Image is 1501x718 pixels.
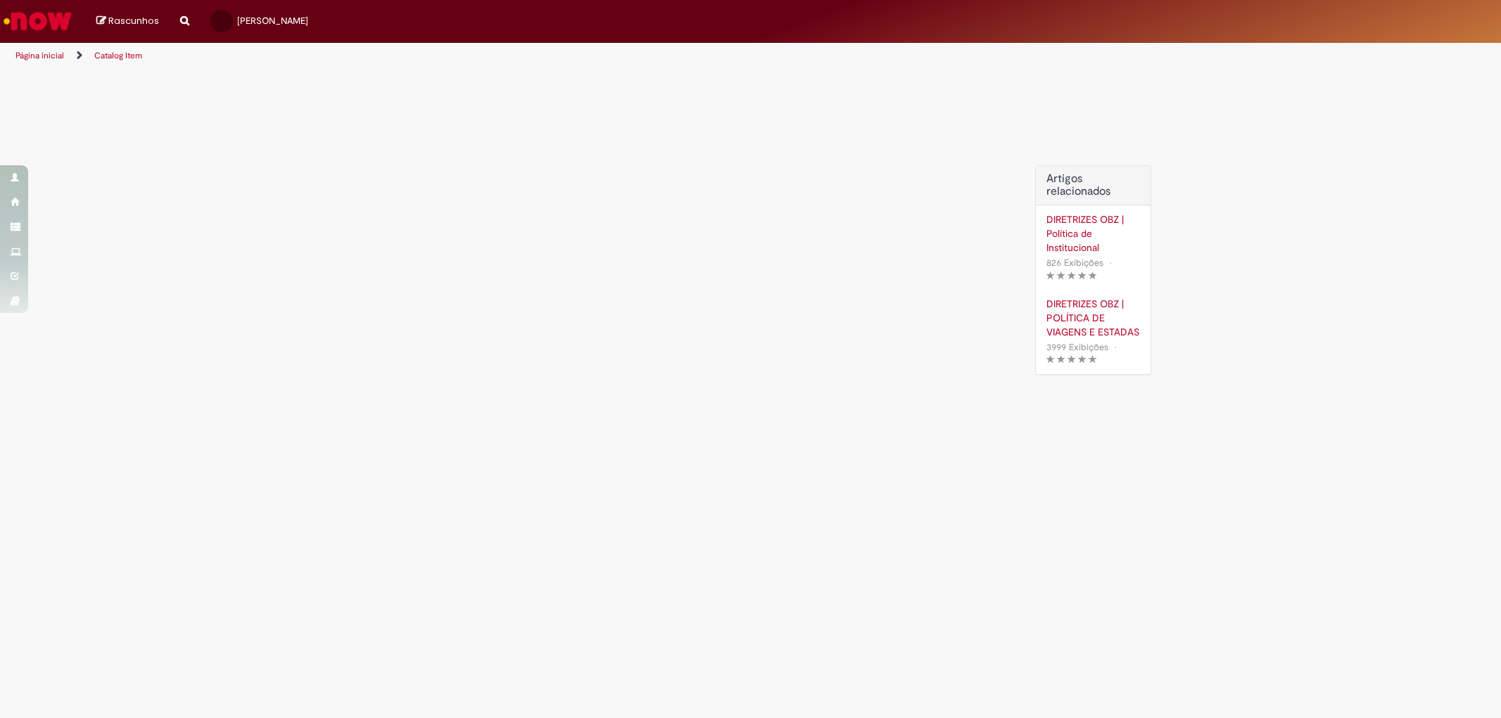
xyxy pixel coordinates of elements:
[94,50,142,61] a: Catalog Item
[1106,253,1115,272] span: •
[1046,173,1140,198] h3: Artigos relacionados
[1111,338,1120,357] span: •
[1046,212,1140,255] a: DIRETRIZES OBZ | Política de Institucional
[15,50,64,61] a: Página inicial
[1046,297,1140,339] a: DIRETRIZES OBZ | POLÍTICA DE VIAGENS E ESTADAS
[108,14,159,27] span: Rascunhos
[96,15,159,28] a: Rascunhos
[11,43,990,69] ul: Trilhas de página
[1,7,74,35] img: ServiceNow
[1046,341,1108,353] span: 3999 Exibições
[1046,257,1103,269] span: 826 Exibições
[237,15,308,27] span: [PERSON_NAME]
